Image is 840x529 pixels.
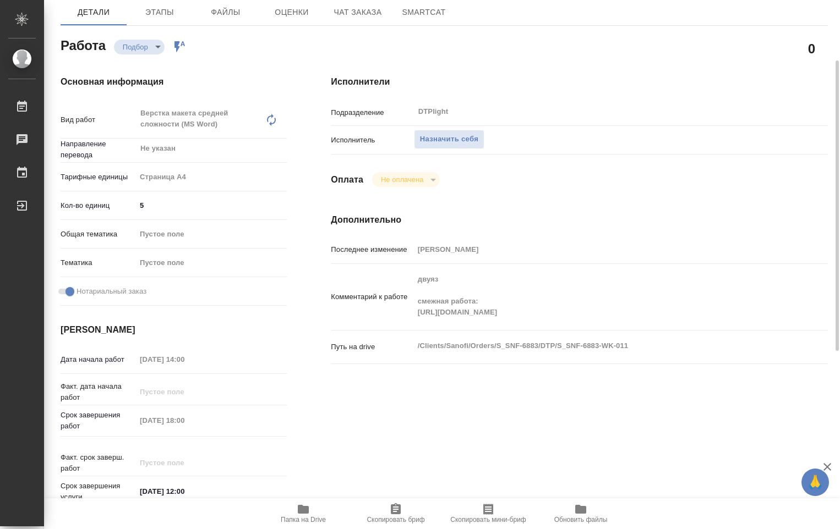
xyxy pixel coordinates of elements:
[534,498,627,529] button: Обновить файлы
[331,173,363,186] h4: Оплата
[331,5,384,19] span: Чат заказа
[136,168,287,186] div: Страница А4
[801,469,829,496] button: 🙏
[331,213,828,227] h4: Дополнительно
[808,39,815,58] h2: 0
[420,133,478,146] span: Назначить себя
[136,412,232,428] input: Пустое поле
[61,381,136,403] p: Факт. дата начала работ
[61,229,136,240] p: Общая тематика
[331,244,413,255] p: Последнее изменение
[136,197,287,213] input: ✎ Введи что-нибудь
[257,498,350,529] button: Папка на Drive
[136,455,232,471] input: Пустое поле
[281,516,326,524] span: Папка на Drive
[61,114,136,125] p: Вид работ
[140,229,274,240] div: Пустое поле
[450,516,526,524] span: Скопировать мини-бриф
[397,5,450,19] span: SmartCat
[67,5,120,19] span: Детали
[442,498,534,529] button: Скопировать мини-бриф
[414,130,484,149] button: Назначить себя
[136,384,232,400] input: Пустое поле
[61,139,136,161] p: Направление перевода
[331,135,413,146] p: Исполнитель
[77,286,146,297] span: Нотариальный заказ
[140,257,274,268] div: Пустое поле
[61,354,136,365] p: Дата начала работ
[331,75,828,89] h4: Исполнители
[133,5,186,19] span: Этапы
[61,200,136,211] p: Кол-во единиц
[265,5,318,19] span: Оценки
[331,107,413,118] p: Подразделение
[136,254,287,272] div: Пустое поле
[61,172,136,183] p: Тарифные единицы
[136,483,232,499] input: ✎ Введи что-нибудь
[331,341,413,352] p: Путь на drive
[367,516,424,524] span: Скопировать бриф
[378,175,427,184] button: Не оплачена
[372,172,440,187] div: Подбор
[199,5,252,19] span: Файлы
[331,291,413,302] p: Комментарий к работе
[414,337,787,355] textarea: /Clients/Sanofi/Orders/S_SNF-6883/DTP/S_SNF-6883-WK-011
[414,241,787,257] input: Пустое поле
[61,481,136,503] p: Срок завершения услуги
[61,323,287,337] h4: [PERSON_NAME]
[61,35,106,54] h2: Работа
[414,270,787,322] textarea: двуяз смежная работа: [URL][DOMAIN_NAME]
[61,257,136,268] p: Тематика
[61,452,136,474] p: Факт. срок заверш. работ
[61,410,136,432] p: Срок завершения работ
[806,471,825,494] span: 🙏
[114,40,165,54] div: Подбор
[136,351,232,367] input: Пустое поле
[119,42,151,52] button: Подбор
[554,516,608,524] span: Обновить файлы
[61,75,287,89] h4: Основная информация
[350,498,442,529] button: Скопировать бриф
[136,225,287,244] div: Пустое поле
